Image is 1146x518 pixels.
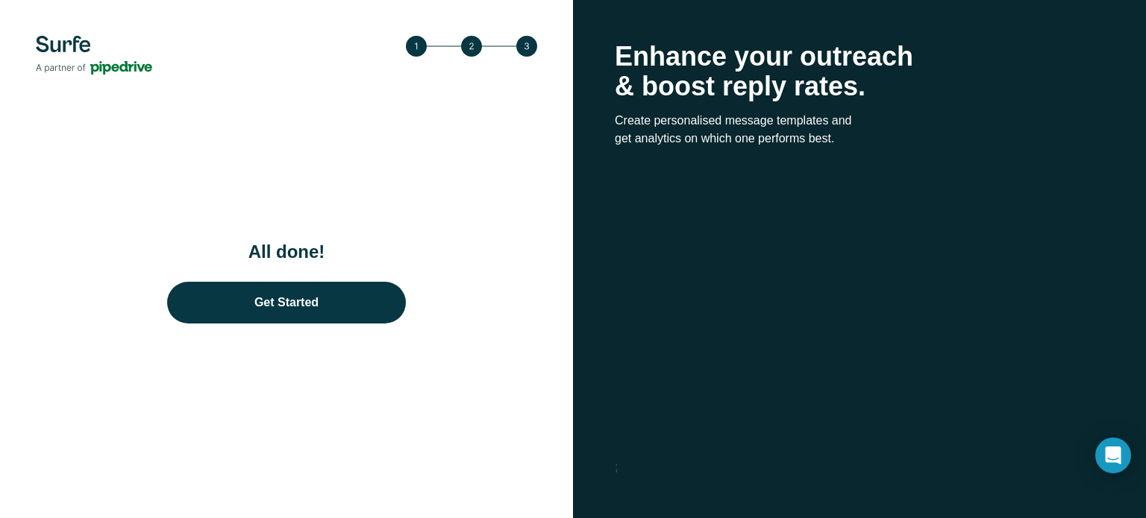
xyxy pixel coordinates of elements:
p: get analytics on which one performs best. [615,130,1104,148]
div: Open Intercom Messenger [1095,438,1131,473]
h1: All done! [137,240,436,264]
p: Create personalised message templates and [615,112,1104,130]
p: Enhance your outreach [615,42,1104,72]
iframe: Get started: Pipedrive LinkedIn integration with Surfe [621,158,1098,449]
img: Step 3 [406,36,537,57]
img: Surfe's logo [36,36,152,75]
a: Get Started [167,282,406,323]
p: & boost reply rates. [615,72,1104,101]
